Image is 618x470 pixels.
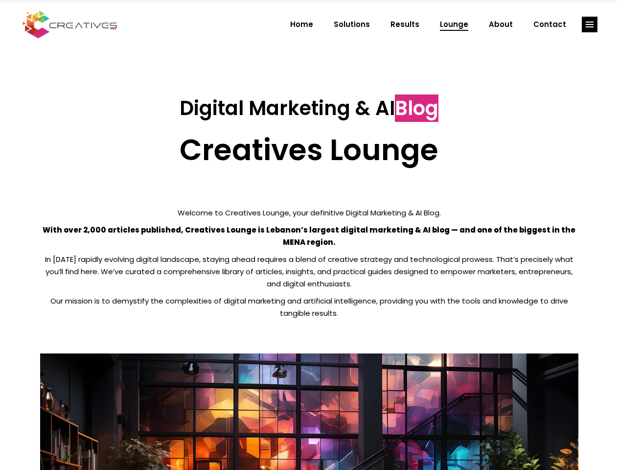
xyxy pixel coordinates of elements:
span: Home [290,12,313,37]
a: Solutions [323,12,380,37]
span: Results [390,12,419,37]
span: About [489,12,513,37]
a: Results [380,12,430,37]
a: link [582,17,597,32]
strong: With over 2,000 articles published, Creatives Lounge is Lebanon’s largest digital marketing & AI ... [43,225,575,247]
span: Contact [533,12,566,37]
a: About [479,12,523,37]
img: Creatives [21,9,119,40]
p: Welcome to Creatives Lounge, your definitive Digital Marketing & AI Blog. [40,207,578,219]
span: Solutions [334,12,370,37]
p: Our mission is to demystify the complexities of digital marketing and artificial intelligence, pr... [40,295,578,319]
h2: Creatives Lounge [40,132,578,167]
span: Lounge [440,12,468,37]
a: Contact [523,12,576,37]
span: Blog [395,94,438,122]
a: Home [280,12,323,37]
h3: Digital Marketing & AI [40,96,578,120]
a: Lounge [430,12,479,37]
p: In [DATE] rapidly evolving digital landscape, staying ahead requires a blend of creative strategy... [40,253,578,290]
